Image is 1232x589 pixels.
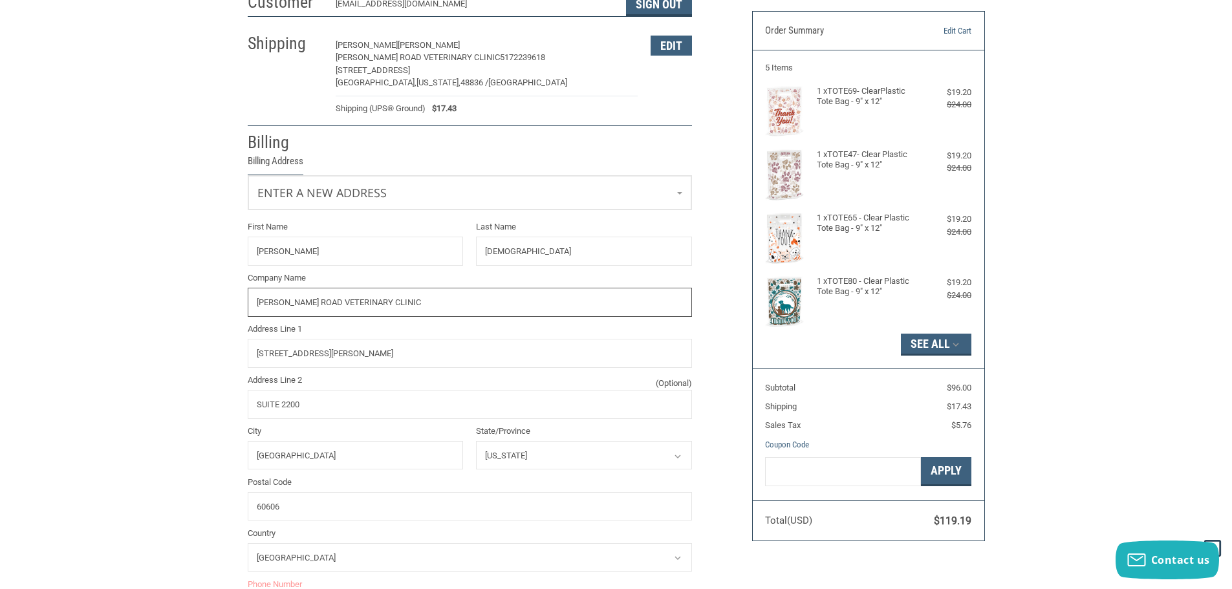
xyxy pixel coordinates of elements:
span: [PERSON_NAME] [336,40,398,50]
div: $24.00 [920,226,971,239]
span: $17.43 [947,402,971,411]
h4: 1 x TOTE69- ClearPlastic Tote Bag - 9" x 12" [817,86,917,107]
button: Edit [651,36,692,56]
span: $119.19 [934,515,971,527]
span: Sales Tax [765,420,801,430]
div: $24.00 [920,98,971,111]
label: Last Name [476,220,692,233]
h4: 1 x TOTE80 - Clear Plastic Tote Bag - 9" x 12" [817,276,917,297]
span: 48836 / [460,78,488,87]
label: Country [248,527,692,540]
label: Company Name [248,272,692,284]
span: Subtotal [765,383,795,392]
span: Shipping (UPS® Ground) [336,102,426,115]
span: Enter a new address [257,185,387,200]
label: Address Line 1 [248,323,692,336]
span: $96.00 [947,383,971,392]
a: Edit Cart [905,25,971,37]
span: $17.43 [426,102,457,115]
label: Postal Code [248,476,692,489]
h4: 1 x TOTE65 - Clear Plastic Tote Bag - 9" x 12" [817,213,917,234]
label: State/Province [476,425,692,438]
div: $19.20 [920,276,971,289]
button: Contact us [1116,541,1219,579]
div: $19.20 [920,213,971,226]
div: $19.20 [920,149,971,162]
small: (Optional) [656,377,692,390]
span: Total (USD) [765,515,812,526]
span: [GEOGRAPHIC_DATA], [336,78,416,87]
span: [GEOGRAPHIC_DATA] [488,78,567,87]
span: $5.76 [951,420,971,430]
h2: Billing [248,132,323,153]
span: [STREET_ADDRESS] [336,65,410,75]
span: Shipping [765,402,797,411]
div: $24.00 [920,162,971,175]
label: Address Line 2 [248,374,692,387]
button: Apply [921,457,971,486]
input: Gift Certificate or Coupon Code [765,457,921,486]
span: Contact us [1151,553,1210,567]
h4: 1 x TOTE47- Clear Plastic Tote Bag - 9" x 12" [817,149,917,171]
div: $24.00 [920,289,971,302]
h3: 5 Items [765,63,971,73]
a: Coupon Code [765,440,809,449]
span: [PERSON_NAME] [398,40,460,50]
button: See All [901,334,971,356]
h3: Order Summary [765,25,905,37]
label: City [248,425,464,438]
a: Enter or select a different address [248,176,691,209]
div: $19.20 [920,86,971,99]
span: [PERSON_NAME] ROAD VETERINARY CLINIC [336,52,500,62]
legend: Billing Address [248,154,303,175]
span: [US_STATE], [416,78,460,87]
span: 5172239618 [500,52,545,62]
label: First Name [248,220,464,233]
h2: Shipping [248,33,323,54]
